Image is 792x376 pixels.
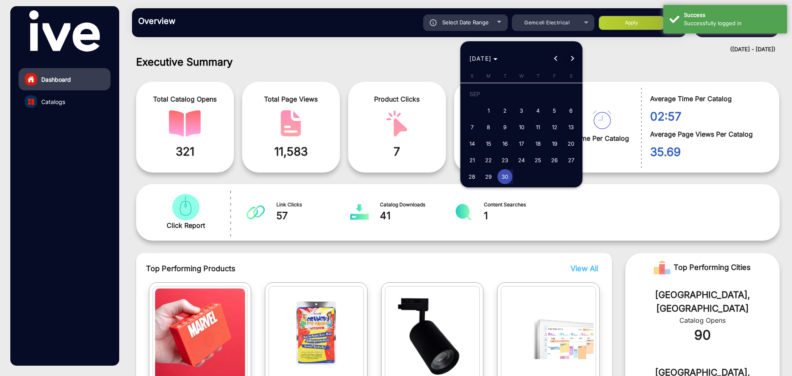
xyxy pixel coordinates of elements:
[553,73,556,79] span: F
[513,102,530,119] button: September 3, 2025
[514,103,529,118] span: 3
[563,136,578,151] span: 20
[684,19,781,28] div: Successfully logged in
[486,73,490,79] span: M
[547,120,562,135] span: 12
[530,119,546,135] button: September 11, 2025
[563,120,578,135] span: 13
[563,153,578,168] span: 27
[530,136,545,151] span: 18
[481,136,496,151] span: 15
[547,103,562,118] span: 5
[464,169,479,184] span: 28
[497,135,513,152] button: September 16, 2025
[497,136,512,151] span: 16
[546,152,563,168] button: September 26, 2025
[547,50,564,67] button: Previous month
[464,136,479,151] span: 14
[497,153,512,168] span: 23
[519,73,524,79] span: W
[464,119,480,135] button: September 7, 2025
[471,73,474,79] span: S
[481,120,496,135] span: 8
[504,73,507,79] span: T
[513,119,530,135] button: September 10, 2025
[547,136,562,151] span: 19
[563,152,579,168] button: September 27, 2025
[513,135,530,152] button: September 17, 2025
[570,73,573,79] span: S
[530,120,545,135] span: 11
[513,152,530,168] button: September 24, 2025
[530,135,546,152] button: September 18, 2025
[563,119,579,135] button: September 13, 2025
[497,120,512,135] span: 9
[497,103,512,118] span: 2
[480,119,497,135] button: September 8, 2025
[530,152,546,168] button: September 25, 2025
[464,86,579,102] td: SEP
[497,152,513,168] button: September 23, 2025
[684,11,781,19] div: Success
[537,73,540,79] span: T
[514,120,529,135] span: 10
[546,102,563,119] button: September 5, 2025
[497,102,513,119] button: September 2, 2025
[530,102,546,119] button: September 4, 2025
[466,51,501,66] button: Choose month and year
[480,102,497,119] button: September 1, 2025
[497,168,513,185] button: September 30, 2025
[497,169,512,184] span: 30
[514,153,529,168] span: 24
[481,103,496,118] span: 1
[480,135,497,152] button: September 15, 2025
[546,119,563,135] button: September 12, 2025
[563,103,578,118] span: 6
[546,135,563,152] button: September 19, 2025
[563,102,579,119] button: September 6, 2025
[469,55,492,62] span: [DATE]
[464,153,479,168] span: 21
[547,153,562,168] span: 26
[481,169,496,184] span: 29
[464,120,479,135] span: 7
[530,103,545,118] span: 4
[497,119,513,135] button: September 9, 2025
[464,168,480,185] button: September 28, 2025
[481,153,496,168] span: 22
[530,153,545,168] span: 25
[464,152,480,168] button: September 21, 2025
[563,135,579,152] button: September 20, 2025
[480,168,497,185] button: September 29, 2025
[514,136,529,151] span: 17
[564,50,580,67] button: Next month
[464,135,480,152] button: September 14, 2025
[480,152,497,168] button: September 22, 2025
